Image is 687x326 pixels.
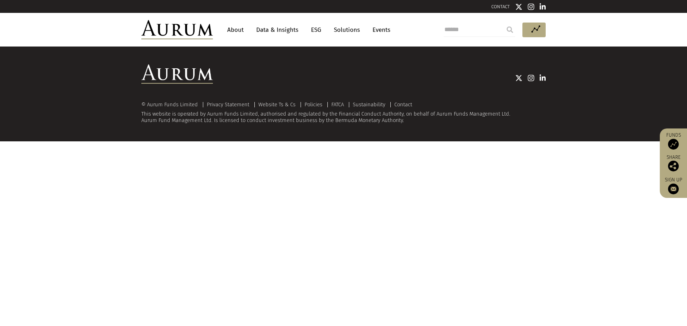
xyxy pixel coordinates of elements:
[141,64,213,84] img: Aurum Logo
[528,3,534,10] img: Instagram icon
[668,139,679,150] img: Access Funds
[491,4,510,9] a: CONTACT
[330,23,364,37] a: Solutions
[353,101,385,108] a: Sustainability
[528,74,534,82] img: Instagram icon
[207,101,249,108] a: Privacy Statement
[394,101,412,108] a: Contact
[304,101,322,108] a: Policies
[503,23,517,37] input: Submit
[141,20,213,39] img: Aurum
[224,23,247,37] a: About
[540,3,546,10] img: Linkedin icon
[515,3,522,10] img: Twitter icon
[663,132,683,150] a: Funds
[141,102,546,123] div: This website is operated by Aurum Funds Limited, authorised and regulated by the Financial Conduc...
[307,23,325,37] a: ESG
[369,23,390,37] a: Events
[515,74,522,82] img: Twitter icon
[253,23,302,37] a: Data & Insights
[331,101,344,108] a: FATCA
[141,102,201,107] div: © Aurum Funds Limited
[540,74,546,82] img: Linkedin icon
[258,101,296,108] a: Website Ts & Cs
